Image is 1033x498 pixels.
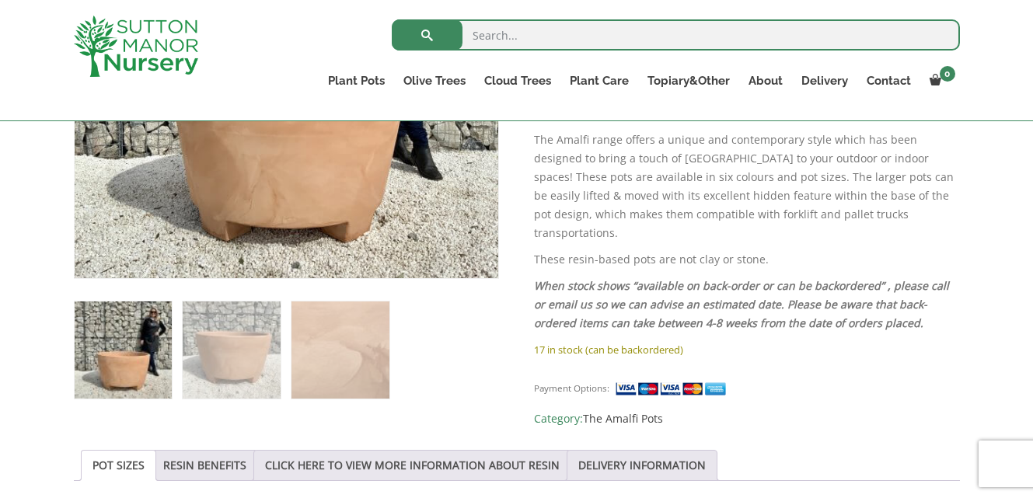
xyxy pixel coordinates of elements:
[792,70,857,92] a: Delivery
[392,19,960,50] input: Search...
[534,340,959,359] p: 17 in stock (can be backordered)
[534,409,959,428] span: Category:
[534,131,959,242] p: The Amalfi range offers a unique and contemporary style which has been designed to bring a touch ...
[394,70,475,92] a: Olive Trees
[940,66,955,82] span: 0
[92,451,145,480] a: POT SIZES
[163,451,246,480] a: RESIN BENEFITS
[583,411,663,426] a: The Amalfi Pots
[265,451,560,480] a: CLICK HERE TO VIEW MORE INFORMATION ABOUT RESIN
[291,301,389,399] img: The Amalfi Pot 100 Colour Terracotta - Image 3
[534,382,609,394] small: Payment Options:
[920,70,960,92] a: 0
[534,278,949,330] em: When stock shows “available on back-order or can be backordered” , please call or email us so we ...
[739,70,792,92] a: About
[615,381,731,397] img: payment supported
[560,70,638,92] a: Plant Care
[75,301,172,399] img: The Amalfi Pot 100 Colour Terracotta
[475,70,560,92] a: Cloud Trees
[578,451,706,480] a: DELIVERY INFORMATION
[638,70,739,92] a: Topiary&Other
[74,16,198,77] img: logo
[534,250,959,269] p: These resin-based pots are not clay or stone.
[319,70,394,92] a: Plant Pots
[183,301,280,399] img: The Amalfi Pot 100 Colour Terracotta - Image 2
[857,70,920,92] a: Contact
